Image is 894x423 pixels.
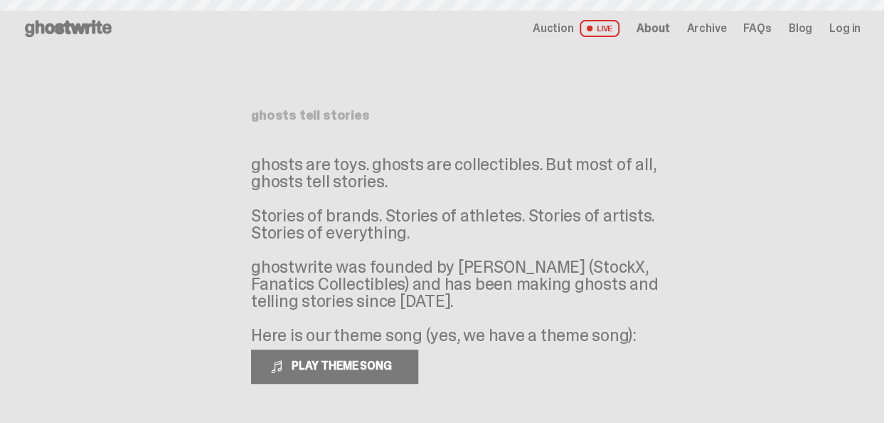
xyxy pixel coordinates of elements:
[789,23,812,34] a: Blog
[251,156,678,344] p: ghosts are toys. ghosts are collectibles. But most of all, ghosts tell stories. Stories of brands...
[533,20,619,37] a: Auction LIVE
[286,358,400,373] span: PLAY THEME SONG
[251,350,418,384] button: PLAY THEME SONG
[533,23,574,34] span: Auction
[686,23,726,34] a: Archive
[637,23,669,34] a: About
[251,109,632,122] h1: ghosts tell stories
[580,20,620,37] span: LIVE
[743,23,771,34] a: FAQs
[829,23,861,34] a: Log in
